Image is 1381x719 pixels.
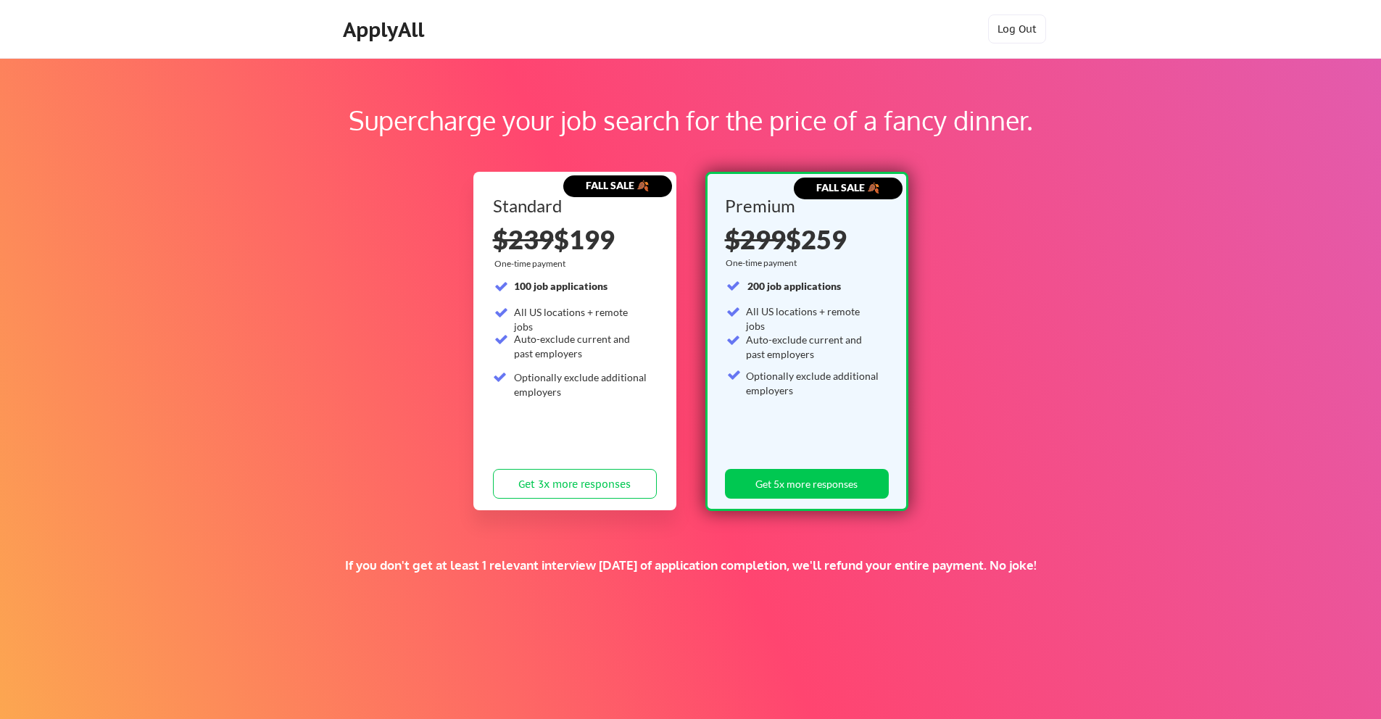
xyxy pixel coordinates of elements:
[725,226,884,252] div: $259
[586,179,649,191] strong: FALL SALE 🍂
[493,226,657,252] div: $199
[343,17,428,42] div: ApplyAll
[726,257,801,269] div: One-time payment
[816,181,879,194] strong: FALL SALE 🍂
[514,305,648,333] div: All US locations + remote jobs
[747,280,841,292] strong: 200 job applications
[988,14,1046,43] button: Log Out
[93,101,1288,140] div: Supercharge your job search for the price of a fancy dinner.
[746,333,880,361] div: Auto-exclude current and past employers
[725,197,884,215] div: Premium
[514,332,648,360] div: Auto-exclude current and past employers
[514,280,607,292] strong: 100 job applications
[746,369,880,397] div: Optionally exclude additional employers
[494,258,570,270] div: One-time payment
[493,469,657,499] button: Get 3x more responses
[493,223,554,255] s: $239
[746,304,880,333] div: All US locations + remote jobs
[725,469,889,499] button: Get 5x more responses
[493,197,652,215] div: Standard
[725,223,786,255] s: $299
[252,557,1129,573] div: If you don't get at least 1 relevant interview [DATE] of application completion, we'll refund you...
[514,370,648,399] div: Optionally exclude additional employers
